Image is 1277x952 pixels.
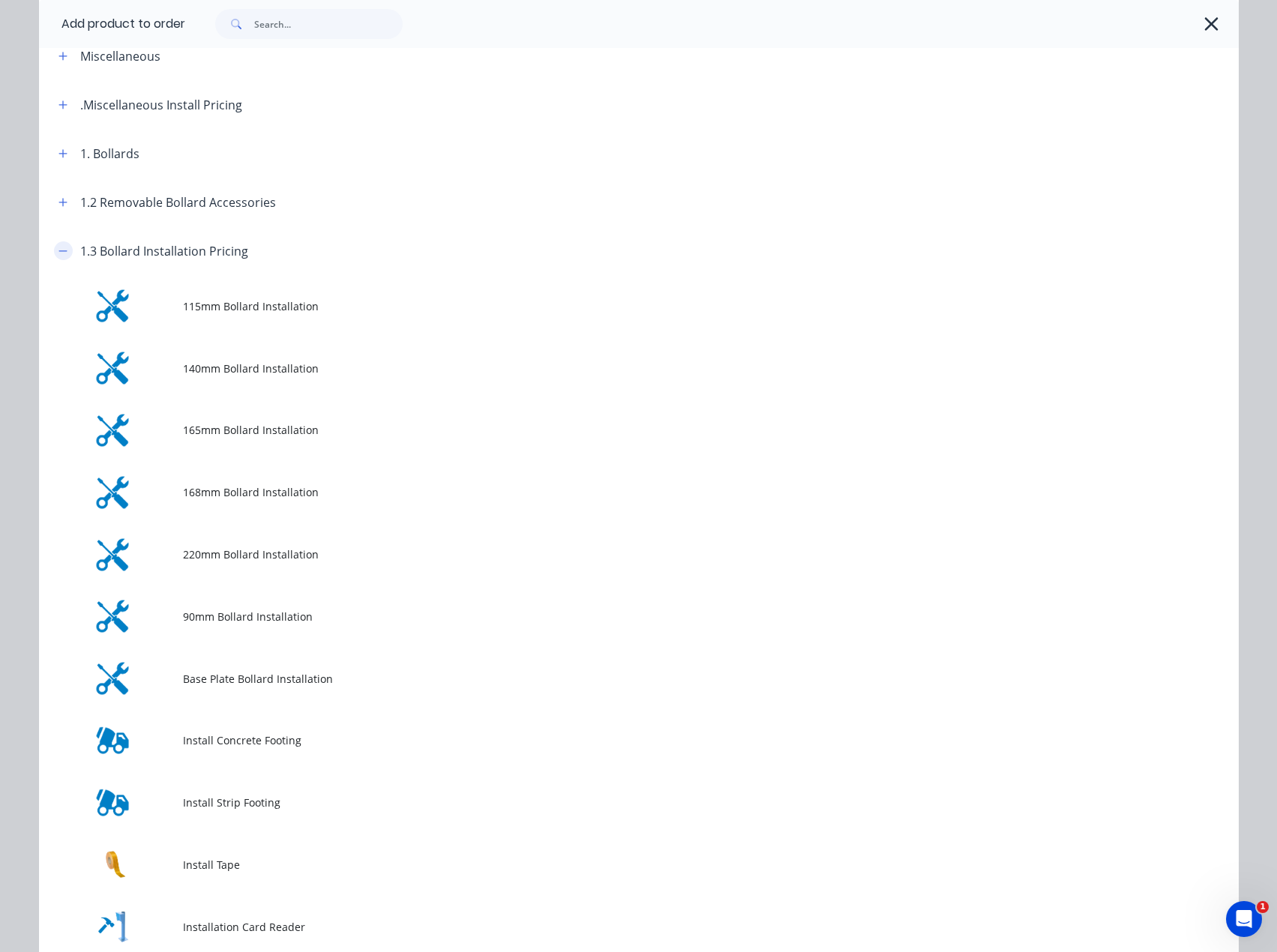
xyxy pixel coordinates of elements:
[1226,901,1262,937] iframe: Intercom live chat
[80,47,160,65] div: Miscellaneous
[183,857,1027,873] span: Install Tape
[80,193,276,211] div: 1.2 Removable Bollard Accessories
[183,546,1027,562] span: 220mm Bollard Installation
[1257,901,1269,913] span: 1
[183,671,1027,687] span: Base Plate Bollard Installation
[183,732,1027,748] span: Install Concrete Footing
[80,96,242,114] div: .Miscellaneous Install Pricing
[183,422,1027,438] span: 165mm Bollard Installation
[183,361,1027,376] span: 140mm Bollard Installation
[183,298,1027,314] span: 115mm Bollard Installation
[183,484,1027,500] span: 168mm Bollard Installation
[183,609,1027,624] span: 90mm Bollard Installation
[254,9,403,39] input: Search...
[80,145,139,163] div: 1. Bollards
[183,919,1027,935] span: Installation Card Reader
[80,242,248,260] div: 1.3 Bollard Installation Pricing
[183,795,1027,810] span: Install Strip Footing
